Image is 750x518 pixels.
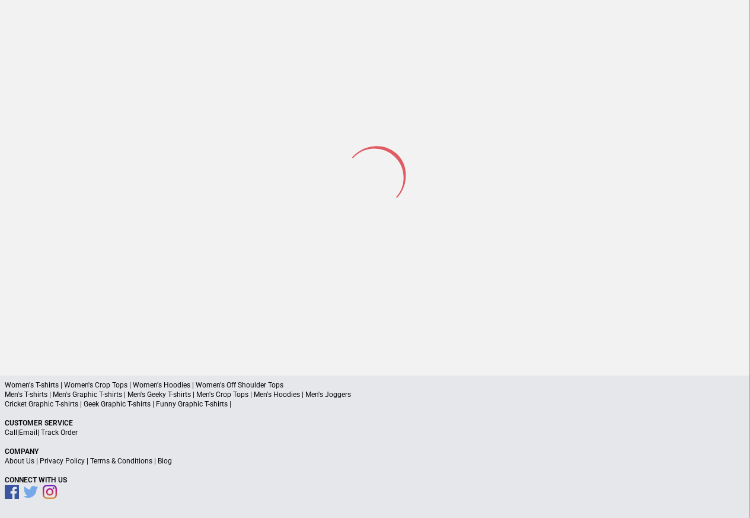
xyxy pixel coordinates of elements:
a: About Us [5,457,34,465]
a: Call [5,428,17,437]
a: Blog [158,457,172,465]
p: Connect With Us [5,475,745,485]
p: Women's T-shirts | Women's Crop Tops | Women's Hoodies | Women's Off Shoulder Tops [5,380,745,390]
a: Email [19,428,37,437]
a: Terms & Conditions [90,457,152,465]
p: Cricket Graphic T-shirts | Geek Graphic T-shirts | Funny Graphic T-shirts | [5,399,745,409]
p: Customer Service [5,418,745,428]
p: Company [5,447,745,456]
p: Men's T-shirts | Men's Graphic T-shirts | Men's Geeky T-shirts | Men's Crop Tops | Men's Hoodies ... [5,390,745,399]
a: Privacy Policy [40,457,85,465]
p: | | [5,428,745,437]
p: | | | [5,456,745,466]
a: Track Order [41,428,78,437]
